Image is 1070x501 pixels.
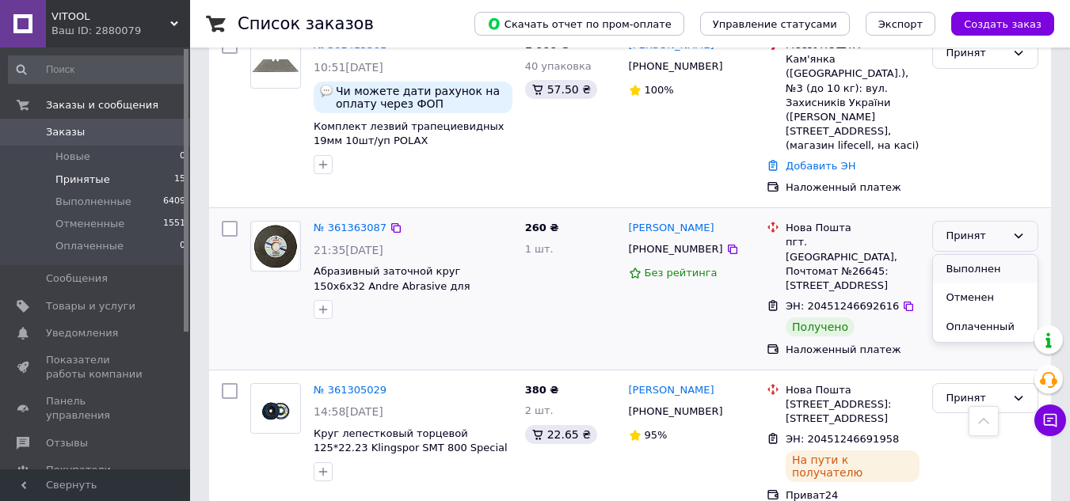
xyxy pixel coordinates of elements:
span: 40 упаковка [525,60,592,72]
a: Абразивный заточной круг 150x6x32 Andre Abrasive для заточки ленточных пил [314,265,470,306]
a: [PERSON_NAME] [629,221,714,236]
div: Нова Пошта [786,221,920,235]
a: Фото товару [250,38,301,89]
button: Скачать отчет по пром-оплате [474,12,684,36]
span: Чи можете дати рахунок на оплату через ФОП [336,85,506,110]
li: Оплаченный [933,313,1038,342]
span: 1551 [163,217,185,231]
span: Показатели работы компании [46,353,147,381]
span: 0 [180,239,185,253]
span: 14:58[DATE] [314,405,383,418]
div: На пути к получателю [786,450,920,482]
span: Без рейтинга [645,267,718,279]
span: 1 шт. [525,243,554,255]
div: 57.50 ₴ [525,80,597,99]
div: [PHONE_NUMBER] [626,56,726,77]
span: Сообщения [46,271,108,286]
span: Отзывы [46,436,88,450]
button: Экспорт [866,12,935,36]
span: Заказы и сообщения [46,98,158,112]
a: [PERSON_NAME] [629,383,714,398]
div: Принят [946,45,1006,62]
span: 6409 [163,195,185,209]
img: :speech_balloon: [320,85,333,97]
button: Чат с покупателем [1034,404,1066,436]
div: [PHONE_NUMBER] [626,239,726,260]
a: № 361305029 [314,384,386,396]
span: ЭН: 20451246691958 [786,433,899,445]
li: Отменен [933,283,1038,313]
span: 21:35[DATE] [314,244,383,256]
span: 380 ₴ [525,384,559,396]
a: Круг лепестковый торцевой 125*22.23 Klingspor SMT 800 Special Very Fine (мелкий) [314,427,508,469]
span: Оплаченные [55,239,124,253]
div: [PHONE_NUMBER] [626,401,726,422]
span: 260 ₴ [525,222,559,233]
button: Создать заказ [951,12,1054,36]
span: Создать заказ [964,18,1041,30]
img: Фото товару [253,222,298,271]
div: Получено [786,317,855,336]
img: Фото товару [251,44,300,83]
span: 0 [180,150,185,164]
span: Выполненные [55,195,131,209]
div: 22.65 ₴ [525,425,597,444]
a: Создать заказ [935,17,1054,29]
span: Новые [55,150,90,164]
div: Кам'янка ([GEOGRAPHIC_DATA].), №3 (до 10 кг): вул. Захисників України ([PERSON_NAME][STREET_ADDRE... [786,52,920,153]
span: 100% [645,84,674,96]
span: Экспорт [878,18,923,30]
div: Наложенный платеж [786,180,920,195]
div: [STREET_ADDRESS]: [STREET_ADDRESS] [786,397,920,426]
button: Управление статусами [700,12,850,36]
div: пгт. [GEOGRAPHIC_DATA], Почтомат №26645: [STREET_ADDRESS] [786,235,920,293]
a: Комплект лезвий трапециевидных 19мм 10шт/уп POLAX [314,120,504,147]
img: Фото товару [261,384,289,433]
span: Товары и услуги [46,299,135,313]
span: 1 000 ₴ [525,39,569,51]
span: VITOOL [51,9,170,24]
span: Принятые [55,173,110,187]
input: Поиск [8,55,187,84]
h1: Список заказов [238,14,374,33]
a: № 361363087 [314,222,386,233]
span: Скачать отчет по пром-оплате [487,17,672,31]
div: Принят [946,228,1006,245]
span: Отмененные [55,217,124,231]
a: Фото товару [250,221,301,271]
div: Принят [946,390,1006,407]
a: Фото товару [250,383,301,434]
span: Покупатели [46,463,111,477]
a: Добавить ЭН [786,160,855,172]
span: ЭН: 20451246692616 [786,300,899,312]
div: Ваш ID: 2880079 [51,24,190,38]
li: Выполнен [933,255,1038,284]
span: 2 шт. [525,404,554,416]
div: Наложенный платеж [786,343,920,357]
a: № 361415361 [314,39,386,51]
span: Уведомления [46,326,118,340]
span: 10:51[DATE] [314,61,383,74]
span: Заказы [46,125,85,139]
span: Управление статусами [713,18,837,30]
span: Панель управления [46,394,147,423]
div: Нова Пошта [786,383,920,397]
span: 95% [645,429,668,441]
span: 15 [174,173,185,187]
